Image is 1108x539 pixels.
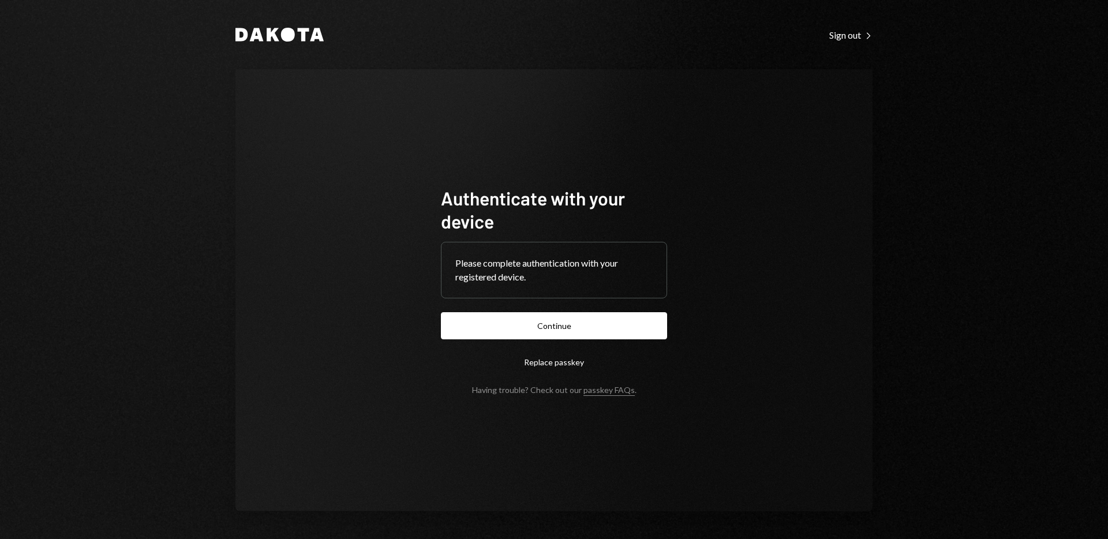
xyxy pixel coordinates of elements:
[829,28,873,41] a: Sign out
[441,186,667,233] h1: Authenticate with your device
[583,385,635,396] a: passkey FAQs
[472,385,637,395] div: Having trouble? Check out our .
[441,349,667,376] button: Replace passkey
[829,29,873,41] div: Sign out
[455,256,653,284] div: Please complete authentication with your registered device.
[441,312,667,339] button: Continue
